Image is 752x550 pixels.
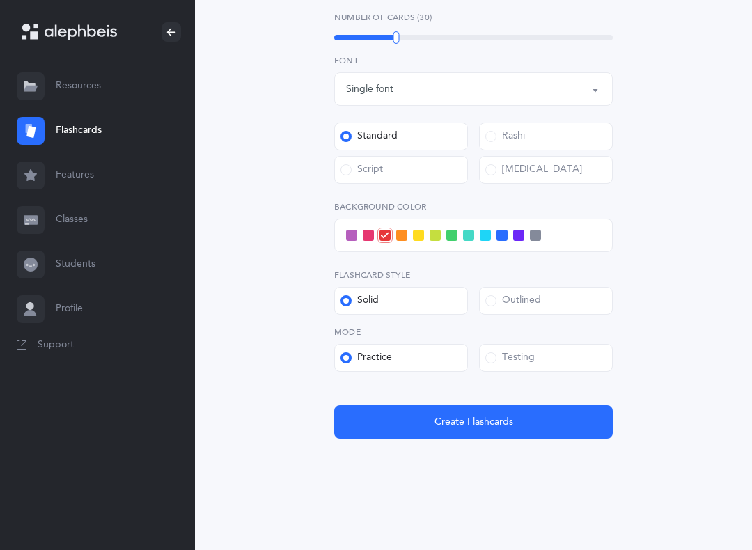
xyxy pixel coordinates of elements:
span: Support [38,338,74,352]
label: Number of Cards (30) [334,11,613,24]
button: Single font [334,72,613,106]
div: Practice [340,351,392,365]
label: Font [334,54,613,67]
label: Background color [334,201,613,213]
button: Create Flashcards [334,405,613,439]
div: Rashi [485,129,525,143]
div: Single font [346,82,393,97]
div: Outlined [485,294,541,308]
div: Testing [485,351,535,365]
div: Standard [340,129,398,143]
span: Create Flashcards [434,415,513,430]
div: Solid [340,294,379,308]
label: Flashcard Style [334,269,613,281]
div: Script [340,163,383,177]
label: Mode [334,326,613,338]
div: [MEDICAL_DATA] [485,163,582,177]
